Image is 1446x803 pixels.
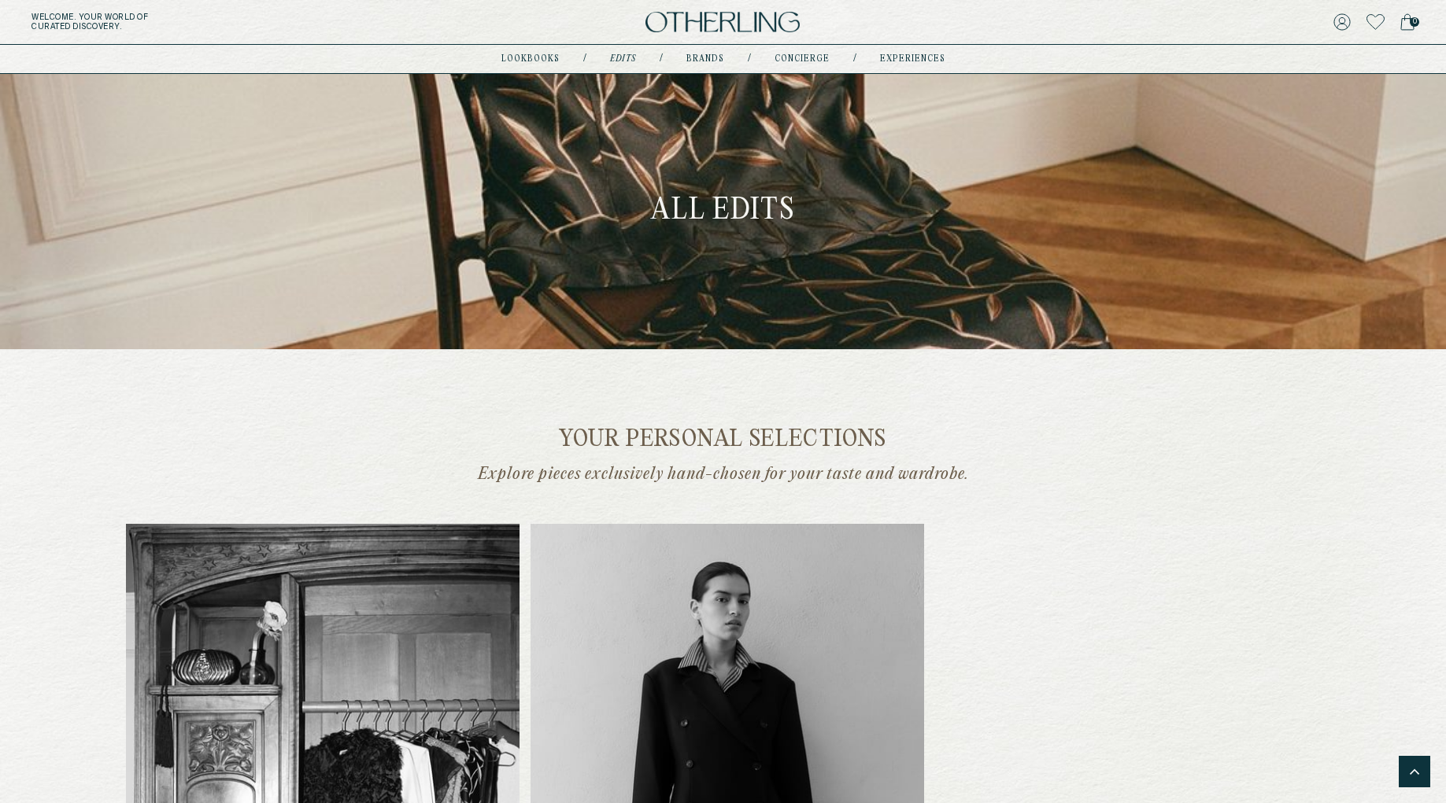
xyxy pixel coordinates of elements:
a: 0 [1400,11,1415,33]
h1: All Edits [651,193,794,230]
div: / [853,53,856,65]
a: concierge [775,55,830,63]
h5: Welcome . Your world of curated discovery. [31,13,446,31]
h2: Your personal selections [416,428,1030,452]
img: logo [645,12,800,33]
a: lookbooks [501,55,560,63]
div: / [660,53,663,65]
div: / [748,53,751,65]
div: / [583,53,586,65]
p: Explore pieces exclusively hand-chosen for your taste and wardrobe. [416,464,1030,484]
span: 0 [1410,17,1419,27]
a: Edits [610,55,636,63]
a: Brands [686,55,724,63]
a: experiences [880,55,945,63]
